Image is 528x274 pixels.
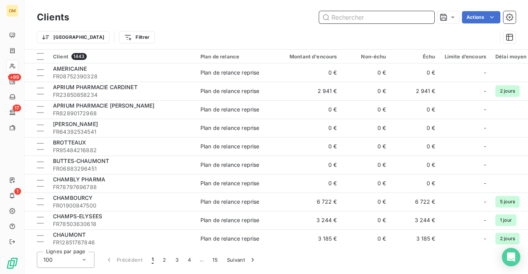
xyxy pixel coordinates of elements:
[43,256,53,264] span: 100
[53,231,86,238] span: CHAUMONT
[53,65,87,72] span: AMERICAINE
[53,53,68,60] span: Client
[342,63,391,82] td: 0 €
[71,53,87,60] span: 1443
[200,143,259,150] div: Plan de relance reprise
[200,106,259,113] div: Plan de relance reprise
[346,53,386,60] div: Non-échu
[200,53,271,60] div: Plan de relance
[8,74,21,81] span: +99
[53,194,93,201] span: CHAMBOURCY
[445,53,486,60] div: Limite d’encours
[342,119,391,137] td: 0 €
[391,119,440,137] td: 0 €
[53,73,191,80] span: FR08752390328
[342,174,391,193] td: 0 €
[147,252,158,268] button: 1
[495,214,516,226] span: 1 jour
[53,121,98,127] span: [PERSON_NAME]
[342,82,391,100] td: 0 €
[13,105,21,111] span: 17
[391,82,440,100] td: 2 941 €
[391,137,440,156] td: 0 €
[200,161,259,169] div: Plan de relance reprise
[14,188,21,195] span: 1
[276,82,342,100] td: 2 941 €
[171,252,183,268] button: 3
[280,53,337,60] div: Montant d'encours
[391,156,440,174] td: 0 €
[53,158,109,164] span: BUTTES-CHAUMONT
[276,119,342,137] td: 0 €
[183,252,195,268] button: 4
[53,110,191,117] span: FR82890172968
[53,213,102,219] span: CHAMPS-ELYSEES
[276,137,342,156] td: 0 €
[6,5,18,17] div: OM
[53,139,86,146] span: BROTTEAUX
[484,106,486,113] span: -
[342,100,391,119] td: 0 €
[200,179,259,187] div: Plan de relance reprise
[484,161,486,169] span: -
[495,196,520,208] span: 5 jours
[53,202,191,209] span: FR01900847500
[484,143,486,150] span: -
[391,174,440,193] td: 0 €
[200,87,259,95] div: Plan de relance reprise
[319,11,434,23] input: Rechercher
[276,229,342,248] td: 3 185 €
[222,252,261,268] button: Suivant
[195,254,208,266] span: …
[276,63,342,82] td: 0 €
[200,124,259,132] div: Plan de relance reprise
[276,211,342,229] td: 3 244 €
[396,53,435,60] div: Échu
[53,239,191,246] span: FR12851787846
[101,252,147,268] button: Précédent
[276,193,342,211] td: 6 722 €
[276,174,342,193] td: 0 €
[484,198,486,206] span: -
[484,69,486,76] span: -
[53,102,155,109] span: APRIUM PHARMACIE [PERSON_NAME]
[276,156,342,174] td: 0 €
[53,91,191,99] span: FR23850858234
[342,229,391,248] td: 0 €
[391,100,440,119] td: 0 €
[391,229,440,248] td: 3 185 €
[208,252,222,268] button: 15
[342,193,391,211] td: 0 €
[462,11,500,23] button: Actions
[53,176,105,183] span: CHAMBLY PHARMA
[342,156,391,174] td: 0 €
[342,137,391,156] td: 0 €
[200,198,259,206] div: Plan de relance reprise
[391,211,440,229] td: 3 244 €
[6,257,18,269] img: Logo LeanPay
[53,128,191,136] span: FR64392534541
[484,235,486,242] span: -
[276,100,342,119] td: 0 €
[119,31,154,43] button: Filtrer
[53,165,191,173] span: FR06883296451
[391,63,440,82] td: 0 €
[37,31,109,43] button: [GEOGRAPHIC_DATA]
[342,211,391,229] td: 0 €
[495,233,520,244] span: 2 jours
[484,87,486,95] span: -
[200,216,259,224] div: Plan de relance reprise
[53,84,137,90] span: APRIUM PHARMACIE CARDINET
[200,235,259,242] div: Plan de relance reprise
[391,193,440,211] td: 6 722 €
[37,10,69,24] h3: Clients
[158,252,170,268] button: 2
[53,183,191,191] span: FR78797696788
[53,220,191,228] span: FR78503630618
[484,124,486,132] span: -
[152,256,154,264] span: 1
[495,85,520,97] span: 2 jours
[484,179,486,187] span: -
[53,146,191,154] span: FR95484216882
[502,248,520,266] div: Open Intercom Messenger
